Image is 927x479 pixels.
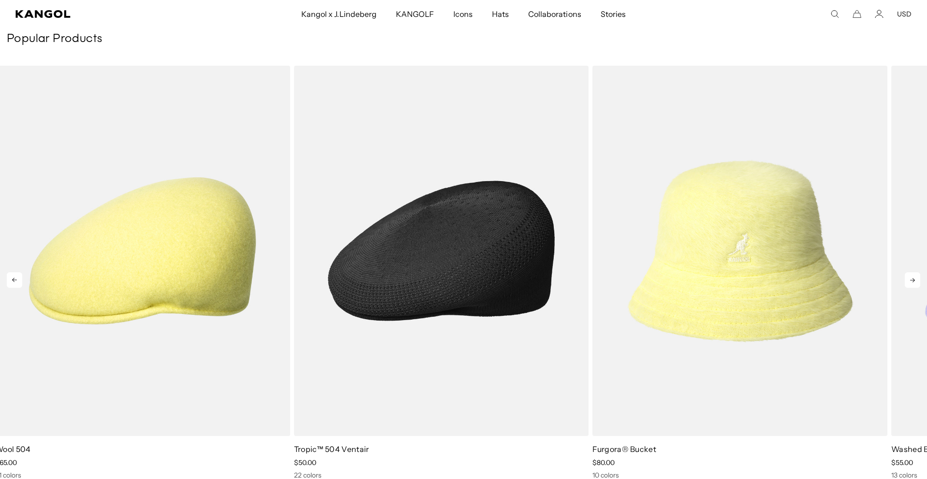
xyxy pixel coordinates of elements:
img: Tropic™ 504 Ventair [294,66,589,436]
span: $80.00 [592,458,615,467]
button: USD [897,10,912,18]
button: Cart [853,10,861,18]
summary: Search here [830,10,839,18]
img: Furgora® Bucket [592,66,887,436]
span: $55.00 [891,458,913,467]
a: Furgora® Bucket [592,444,656,454]
span: $50.00 [294,458,316,467]
a: Tropic™ 504 Ventair [294,444,369,454]
a: Kangol [15,10,199,18]
a: Account [875,10,884,18]
h3: Popular Products [7,32,920,46]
